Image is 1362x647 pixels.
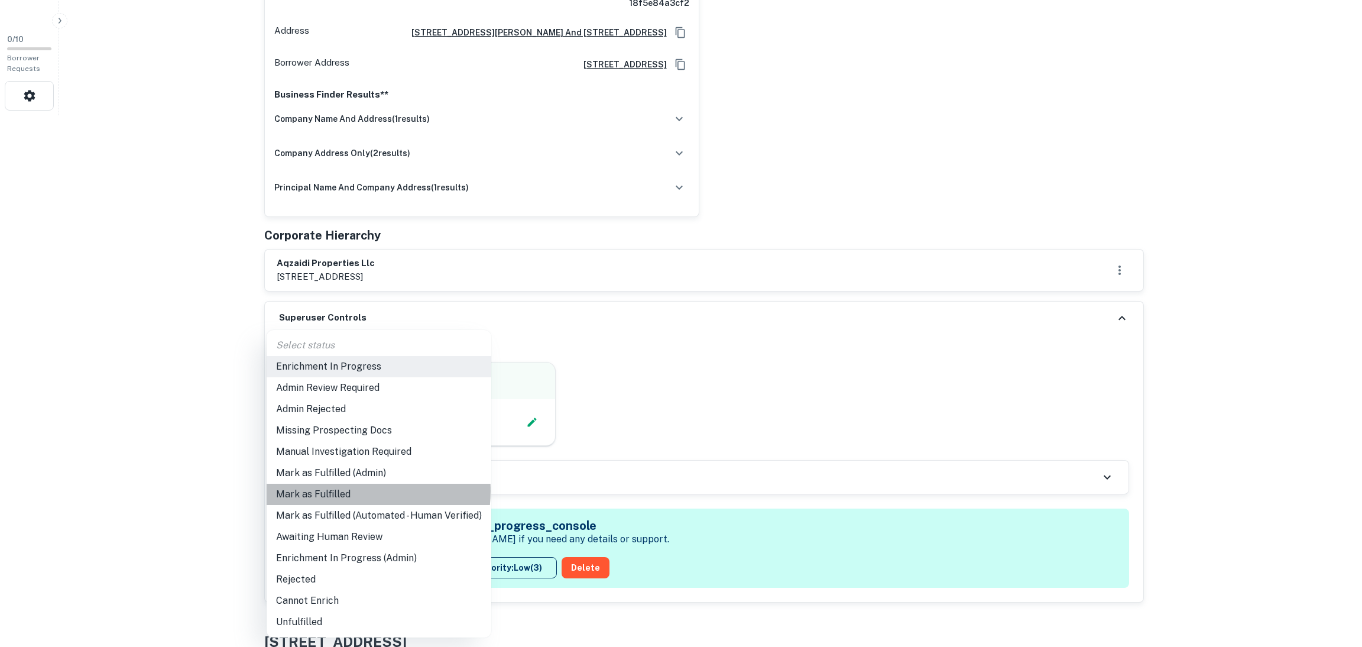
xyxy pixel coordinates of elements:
[267,526,491,548] li: Awaiting Human Review
[267,441,491,462] li: Manual Investigation Required
[267,548,491,569] li: Enrichment In Progress (Admin)
[267,612,491,633] li: Unfulfilled
[267,505,491,526] li: Mark as Fulfilled (Automated - Human Verified)
[1303,552,1362,609] iframe: Chat Widget
[267,356,491,377] li: Enrichment In Progress
[267,484,491,505] li: Mark as Fulfilled
[267,462,491,484] li: Mark as Fulfilled (Admin)
[267,377,491,399] li: Admin Review Required
[267,569,491,590] li: Rejected
[267,590,491,612] li: Cannot Enrich
[267,399,491,420] li: Admin Rejected
[267,420,491,441] li: Missing Prospecting Docs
